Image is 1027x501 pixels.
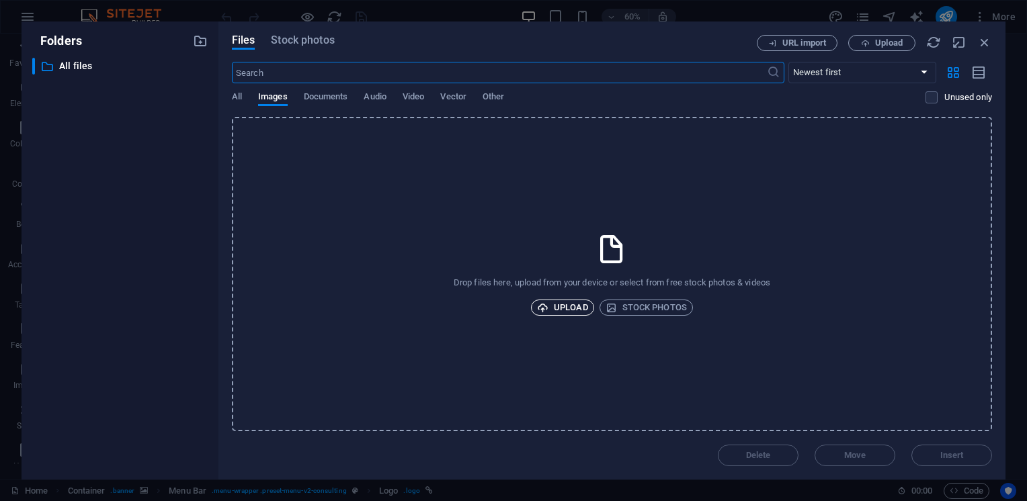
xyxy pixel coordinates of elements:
span: Stock photos [606,300,687,316]
button: Stock photos [600,300,693,316]
span: All [232,89,242,107]
span: Video [403,89,424,107]
span: Vector [440,89,466,107]
button: Upload [848,35,915,51]
span: Stock photos [271,32,334,48]
p: All files [59,58,183,74]
i: Close [977,35,992,50]
p: Folders [32,32,82,50]
i: Create new folder [193,34,208,48]
button: URL import [757,35,837,51]
i: Reload [926,35,941,50]
span: Files [232,32,255,48]
span: Images [258,89,288,107]
span: Other [483,89,504,107]
span: URL import [782,39,826,47]
p: Displays only files that are not in use on the website. Files added during this session can still... [944,91,992,103]
p: Drop files here, upload from your device or select from free stock photos & videos [454,277,770,289]
input: Search [232,62,767,83]
div: ​ [32,58,35,75]
span: Audio [364,89,386,107]
i: Minimize [952,35,967,50]
span: Documents [304,89,348,107]
button: Upload [531,300,594,316]
span: Upload [537,300,588,316]
span: Upload [875,39,903,47]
